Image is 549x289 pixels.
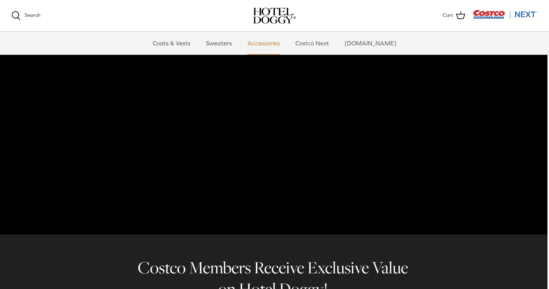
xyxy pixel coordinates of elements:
a: hoteldoggy.com hoteldoggycom [253,8,296,24]
a: Coats & Vests [146,32,197,55]
img: hoteldoggycom [253,8,296,24]
a: Search [11,11,40,20]
a: Costco Next [289,32,336,55]
span: Search [25,12,40,18]
img: Costco Next [473,10,538,19]
a: Visit Costco Next [473,14,538,20]
a: Accessories [241,32,287,55]
a: Sweaters [199,32,239,55]
a: Cart [443,11,465,21]
a: [DOMAIN_NAME] [338,32,403,55]
span: Cart [443,11,453,19]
